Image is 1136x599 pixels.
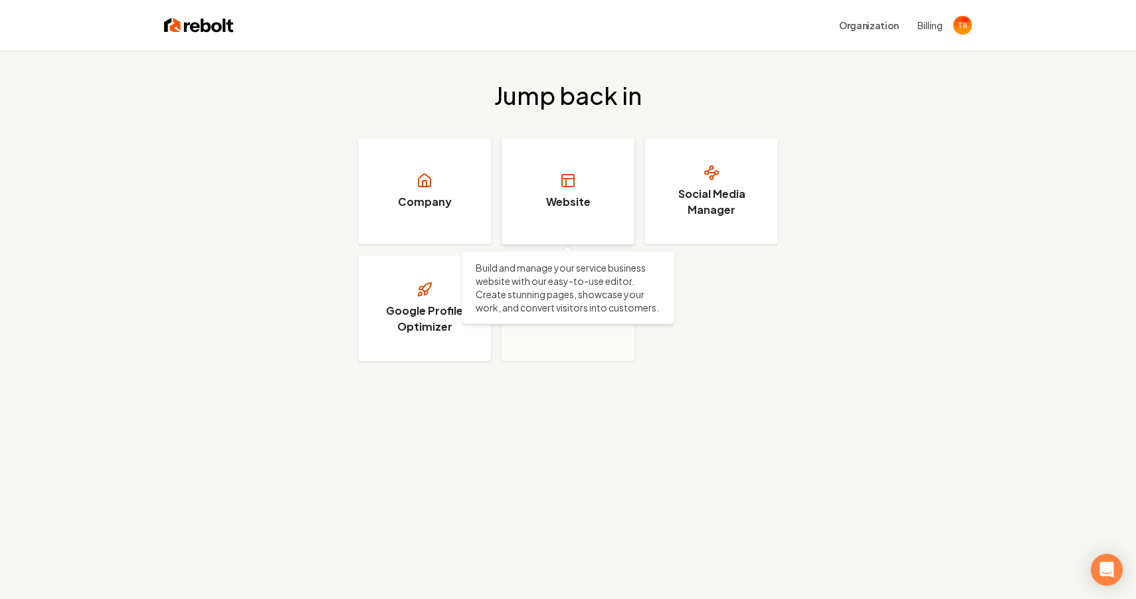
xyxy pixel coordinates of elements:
[476,261,660,314] p: Build and manage your service business website with our easy-to-use editor. Create stunning pages...
[375,303,474,335] h3: Google Profile Optimizer
[358,255,491,361] a: Google Profile Optimizer
[831,13,907,37] button: Organization
[358,138,491,244] a: Company
[398,194,452,210] h3: Company
[164,16,234,35] img: Rebolt Logo
[645,138,778,244] a: Social Media Manager
[1091,554,1123,586] div: Open Intercom Messenger
[502,138,634,244] a: Website
[953,16,972,35] img: Tom Bates
[494,82,642,109] h2: Jump back in
[953,16,972,35] button: Open user button
[917,19,943,32] button: Billing
[546,194,591,210] h3: Website
[662,186,761,218] h3: Social Media Manager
